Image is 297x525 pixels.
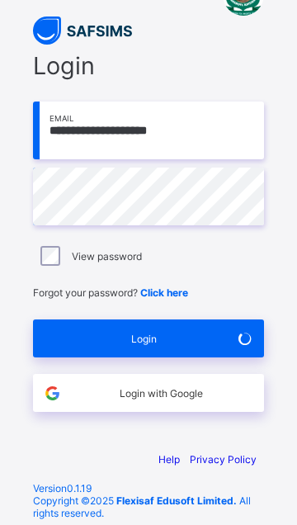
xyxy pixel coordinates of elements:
[33,51,264,80] span: Login
[190,453,257,466] a: Privacy Policy
[140,286,188,299] a: Click here
[33,494,251,519] span: Copyright © 2025 All rights reserved.
[33,482,264,494] span: Version 0.1.19
[116,494,237,507] strong: Flexisaf Edusoft Limited.
[33,286,188,299] span: Forgot your password?
[158,453,180,466] a: Help
[33,17,132,45] img: SAFSIMS Logo
[71,387,252,400] span: Login with Google
[72,250,142,262] label: View password
[43,384,62,403] img: google.396cfc9801f0270233282035f929180a.svg
[62,333,226,345] span: Login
